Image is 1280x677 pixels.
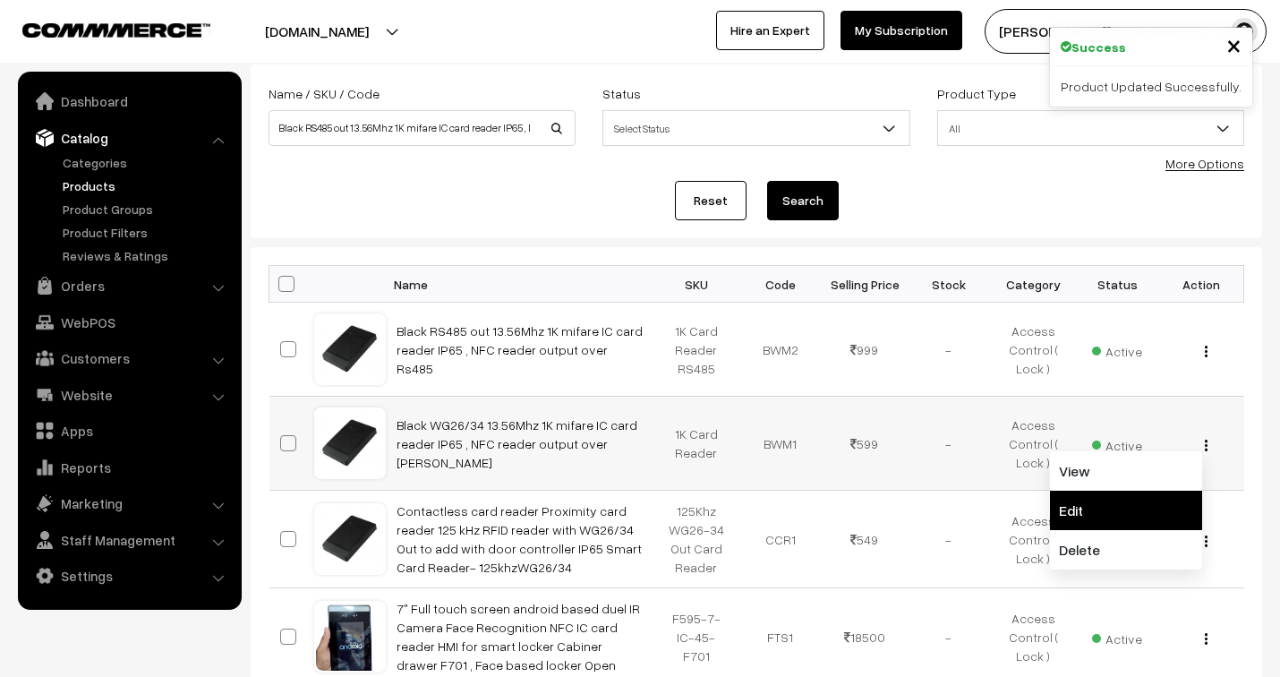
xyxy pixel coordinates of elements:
[397,503,642,575] a: Contactless card reader Proximity card reader 125 kHz RFID reader with WG26/34 Out to add with do...
[386,266,654,303] th: Name
[58,246,235,265] a: Reviews & Ratings
[907,266,991,303] th: Stock
[1226,31,1242,58] button: Close
[1205,440,1207,451] img: Menu
[1165,156,1244,171] a: More Options
[841,11,962,50] a: My Subscription
[1159,266,1243,303] th: Action
[22,415,235,447] a: Apps
[1050,451,1202,491] a: View
[1205,633,1207,645] img: Menu
[22,487,235,519] a: Marketing
[602,110,909,146] span: Select Status
[1205,536,1207,547] img: Menu
[1205,346,1207,357] img: Menu
[907,397,991,491] td: -
[58,176,235,195] a: Products
[738,266,823,303] th: Code
[22,560,235,592] a: Settings
[654,303,738,397] td: 1K Card Reader RS485
[22,306,235,338] a: WebPOS
[991,303,1075,397] td: Access Control ( Lock )
[22,23,210,37] img: COMMMERCE
[397,417,637,470] a: Black WG26/34 13.56Mhz 1K mifare IC card reader IP65 , NFC reader output over [PERSON_NAME]
[1092,432,1142,455] span: Active
[738,303,823,397] td: BWM2
[738,397,823,491] td: BWM1
[1050,530,1202,570] a: Delete
[767,181,839,220] button: Search
[58,223,235,242] a: Product Filters
[937,84,1016,103] label: Product Type
[22,342,235,374] a: Customers
[397,601,640,673] a: 7" Full touch screen android based duel IR Camera Face Recognition NFC IC card reader HMI for sma...
[675,181,747,220] a: Reset
[269,110,576,146] input: Name / SKU / Code
[823,266,907,303] th: Selling Price
[991,397,1075,491] td: Access Control ( Lock )
[907,491,991,588] td: -
[58,153,235,172] a: Categories
[716,11,824,50] a: Hire an Expert
[823,303,907,397] td: 999
[22,18,179,39] a: COMMMERCE
[22,451,235,484] a: Reports
[991,491,1075,588] td: Access Control ( Lock )
[1092,625,1142,648] span: Active
[22,85,235,117] a: Dashboard
[738,491,823,588] td: CCR1
[269,84,380,103] label: Name / SKU / Code
[907,303,991,397] td: -
[202,9,431,54] button: [DOMAIN_NAME]
[22,270,235,302] a: Orders
[1050,491,1202,530] a: Edit
[654,397,738,491] td: 1K Card Reader
[654,491,738,588] td: 125Khz WG26-34 Out Card Reader
[1071,38,1126,56] strong: Success
[1092,338,1142,361] span: Active
[602,84,641,103] label: Status
[22,524,235,556] a: Staff Management
[823,491,907,588] td: 549
[1226,28,1242,61] span: ×
[991,266,1075,303] th: Category
[985,9,1267,54] button: [PERSON_NAME][DEMOGRAPHIC_DATA]
[1050,66,1252,107] div: Product Updated Successfully.
[603,113,909,144] span: Select Status
[397,323,643,376] a: Black RS485 out 13.56Mhz 1K mifare IC card reader IP65 , NFC reader output over Rs485
[823,397,907,491] td: 599
[22,379,235,411] a: Website
[1075,266,1159,303] th: Status
[58,200,235,219] a: Product Groups
[937,110,1244,146] span: All
[654,266,738,303] th: SKU
[22,122,235,154] a: Catalog
[938,113,1243,144] span: All
[1231,18,1258,45] img: user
